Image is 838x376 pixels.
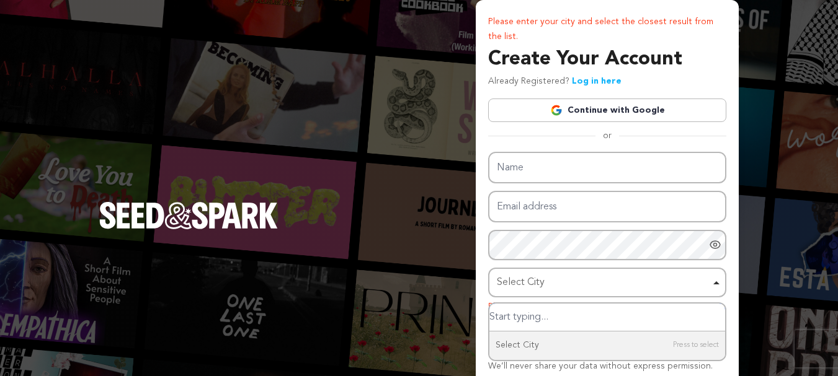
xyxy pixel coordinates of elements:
[497,274,710,292] div: Select City
[488,98,726,122] a: Continue with Google
[572,77,622,85] a: Log in here
[488,300,726,330] p: Please enter your city and select the closest result from the list.
[488,191,726,222] input: Email address
[488,45,726,74] h3: Create Your Account
[99,202,278,229] img: Seed&Spark Logo
[595,129,619,142] span: or
[709,238,721,251] a: Show password as plain text. Warning: this will display your password on the screen.
[488,152,726,183] input: Name
[99,202,278,254] a: Seed&Spark Homepage
[489,304,725,331] input: Select City
[550,104,563,116] img: Google logo
[488,15,726,45] p: Please enter your city and select the closest result from the list.
[488,74,622,89] p: Already Registered?
[489,331,725,359] div: Select City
